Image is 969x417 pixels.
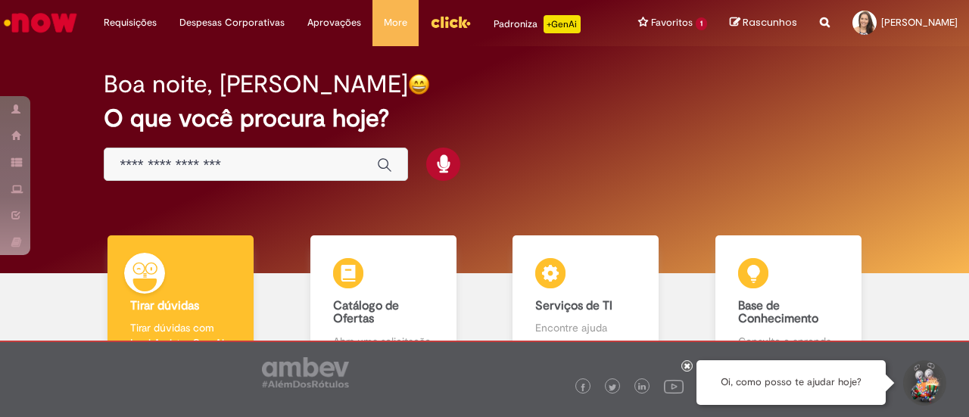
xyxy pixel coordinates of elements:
p: +GenAi [544,15,581,33]
img: click_logo_yellow_360x200.png [430,11,471,33]
img: logo_footer_twitter.png [609,384,616,391]
a: Tirar dúvidas Tirar dúvidas com Lupi Assist e Gen Ai [79,235,282,366]
span: [PERSON_NAME] [881,16,958,29]
h2: Boa noite, [PERSON_NAME] [104,71,408,98]
p: Encontre ajuda [535,320,636,335]
p: Tirar dúvidas com Lupi Assist e Gen Ai [130,320,231,350]
div: Padroniza [494,15,581,33]
img: happy-face.png [408,73,430,95]
img: logo_footer_youtube.png [664,376,684,396]
img: logo_footer_linkedin.png [638,383,646,392]
span: More [384,15,407,30]
p: Abra uma solicitação [333,334,434,349]
b: Base de Conhecimento [738,298,818,327]
span: Aprovações [307,15,361,30]
a: Base de Conhecimento Consulte e aprenda [687,235,890,366]
img: logo_footer_facebook.png [579,384,587,391]
button: Iniciar Conversa de Suporte [901,360,946,406]
b: Serviços de TI [535,298,612,313]
div: Oi, como posso te ajudar hoje? [696,360,886,405]
b: Tirar dúvidas [130,298,199,313]
h2: O que você procura hoje? [104,105,865,132]
span: Requisições [104,15,157,30]
a: Rascunhos [730,16,797,30]
span: Rascunhos [743,15,797,30]
span: Favoritos [651,15,693,30]
span: 1 [696,17,707,30]
img: logo_footer_ambev_rotulo_gray.png [262,357,349,387]
img: ServiceNow [2,8,79,38]
b: Catálogo de Ofertas [333,298,399,327]
p: Consulte e aprenda [738,334,839,349]
a: Serviços de TI Encontre ajuda [484,235,687,366]
span: Despesas Corporativas [179,15,285,30]
a: Catálogo de Ofertas Abra uma solicitação [282,235,485,366]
